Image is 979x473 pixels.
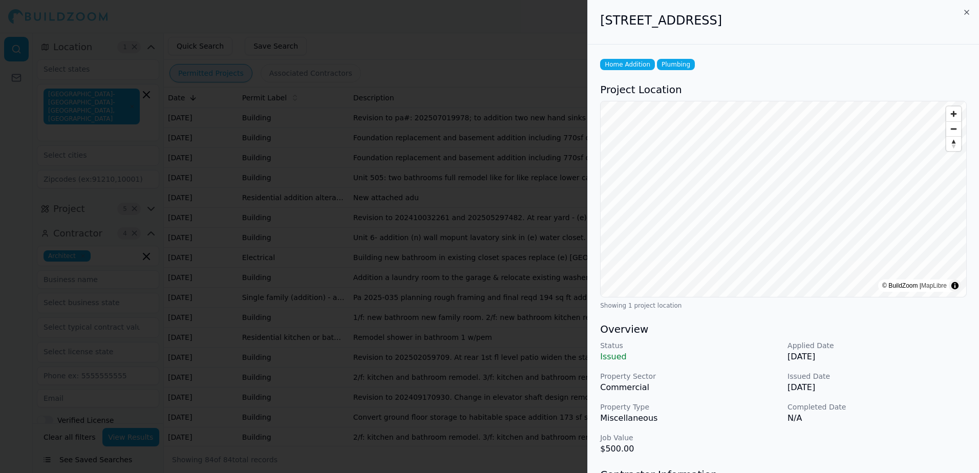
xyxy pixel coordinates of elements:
[600,412,779,424] p: Miscellaneous
[601,101,966,297] canvas: Map
[600,340,779,351] p: Status
[788,351,967,363] p: [DATE]
[949,279,961,292] summary: Toggle attribution
[600,433,779,443] p: Job Value
[946,106,961,121] button: Zoom in
[788,371,967,381] p: Issued Date
[788,412,967,424] p: N/A
[600,59,655,70] span: Home Addition
[657,59,695,70] span: Plumbing
[600,302,967,310] div: Showing 1 project location
[600,322,967,336] h3: Overview
[882,281,947,291] div: © BuildZoom |
[788,340,967,351] p: Applied Date
[946,136,961,151] button: Reset bearing to north
[600,443,779,455] p: $500.00
[788,402,967,412] p: Completed Date
[921,282,947,289] a: MapLibre
[946,121,961,136] button: Zoom out
[600,82,967,97] h3: Project Location
[600,12,967,29] h2: [STREET_ADDRESS]
[600,351,779,363] p: Issued
[788,381,967,394] p: [DATE]
[600,381,779,394] p: Commercial
[600,402,779,412] p: Property Type
[600,371,779,381] p: Property Sector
